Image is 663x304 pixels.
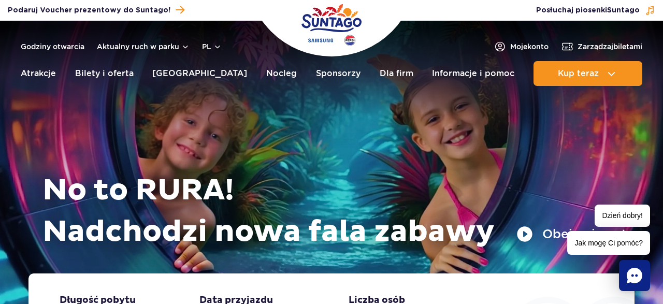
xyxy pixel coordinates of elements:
span: Posłuchaj piosenki [536,5,640,16]
a: Sponsorzy [316,61,361,86]
span: Suntago [607,7,640,14]
button: Kup teraz [534,61,642,86]
span: Zarządzaj biletami [578,41,642,52]
a: Dla firm [380,61,413,86]
a: Atrakcje [21,61,56,86]
span: Moje konto [510,41,549,52]
span: Podaruj Voucher prezentowy do Suntago! [8,5,170,16]
a: Nocleg [266,61,297,86]
a: Mojekonto [494,40,549,53]
div: Chat [619,260,650,291]
span: Kup teraz [558,69,599,78]
a: Bilety i oferta [75,61,134,86]
a: Zarządzajbiletami [561,40,642,53]
a: [GEOGRAPHIC_DATA] [152,61,247,86]
span: Jak mogę Ci pomóc? [567,231,650,255]
button: Posłuchaj piosenkiSuntago [536,5,655,16]
a: Godziny otwarcia [21,41,84,52]
button: Obejrzyj spot [516,226,627,242]
a: Podaruj Voucher prezentowy do Suntago! [8,3,184,17]
button: Aktualny ruch w parku [97,42,190,51]
span: Dzień dobry! [595,205,650,227]
h1: No to RURA! Nadchodzi nowa fala zabawy [42,170,627,253]
a: Informacje i pomoc [432,61,514,86]
button: pl [202,41,222,52]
